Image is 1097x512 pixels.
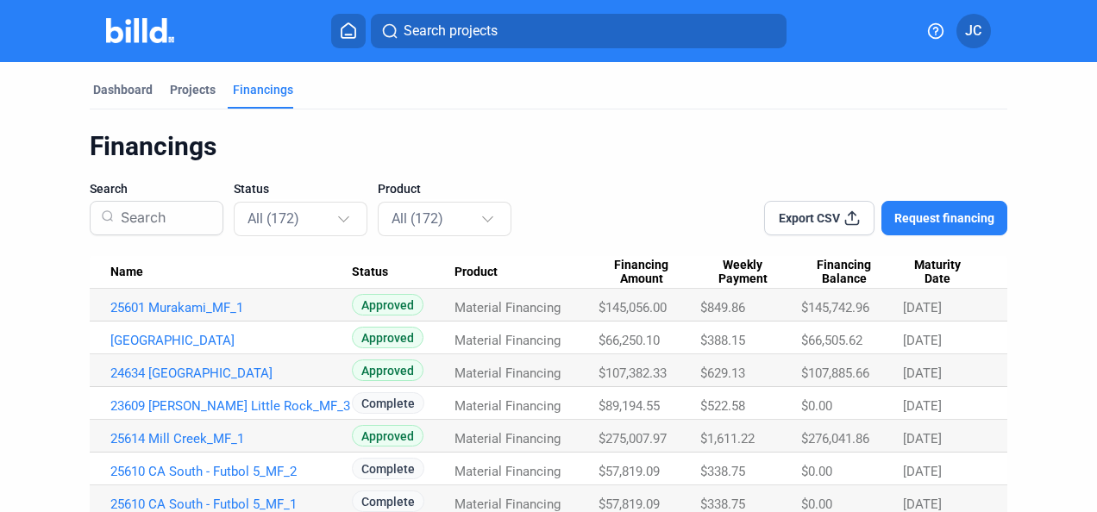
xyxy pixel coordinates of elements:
span: $522.58 [700,398,745,414]
span: $89,194.55 [599,398,660,414]
span: $849.86 [700,300,745,315]
span: $629.13 [700,365,745,381]
span: Material Financing [454,333,561,348]
img: Billd Company Logo [106,18,174,43]
div: Maturity Date [903,258,987,287]
span: Financing Balance [801,258,887,287]
span: $57,819.09 [599,496,660,512]
div: Financings [90,130,1008,163]
div: Financings [233,81,293,98]
span: $145,056.00 [599,300,667,315]
span: $66,505.62 [801,333,862,348]
span: Approved [352,294,423,315]
a: 25610 CA South - Futbol 5_MF_1 [110,496,353,512]
span: [DATE] [903,496,942,512]
span: Export CSV [779,209,840,227]
span: Material Financing [454,398,561,414]
button: Search projects [371,14,787,48]
span: Material Financing [454,464,561,479]
div: Weekly Payment [700,258,801,287]
button: Export CSV [764,201,874,235]
span: Complete [352,458,424,479]
span: Name [110,265,143,280]
span: $57,819.09 [599,464,660,479]
span: [DATE] [903,431,942,446]
span: $275,007.97 [599,431,667,446]
span: Complete [352,490,424,512]
input: Search [114,196,212,240]
span: [DATE] [903,464,942,479]
span: Material Financing [454,365,561,381]
div: Projects [170,81,216,98]
span: JC [965,21,981,41]
button: Request financing [881,201,1007,235]
mat-select-trigger: All (172) [392,210,443,227]
span: [DATE] [903,333,942,348]
span: Material Financing [454,300,561,315]
span: Approved [352,359,423,381]
span: $107,382.33 [599,365,667,381]
span: [DATE] [903,398,942,414]
span: Product [378,180,421,197]
span: $145,742.96 [801,300,869,315]
span: [DATE] [903,365,942,381]
span: $0.00 [801,398,832,414]
span: $66,250.10 [599,333,660,348]
span: $388.15 [700,333,745,348]
span: Request financing [894,209,994,227]
span: Product [454,265,498,280]
a: 25614 Mill Creek_MF_1 [110,431,353,446]
span: Status [234,180,269,197]
span: $107,885.66 [801,365,869,381]
span: Status [352,265,388,280]
span: $338.75 [700,496,745,512]
span: Approved [352,425,423,446]
div: Financing Amount [599,258,700,287]
span: Approved [352,327,423,348]
span: Material Financing [454,496,561,512]
div: Financing Balance [801,258,903,287]
span: $276,041.86 [801,431,869,446]
span: Search projects [404,21,498,41]
div: Dashboard [93,81,153,98]
span: [DATE] [903,300,942,315]
a: 23609 [PERSON_NAME] Little Rock_MF_3 [110,398,353,414]
span: Financing Amount [599,258,685,287]
span: $0.00 [801,464,832,479]
span: $338.75 [700,464,745,479]
span: $1,611.22 [700,431,755,446]
span: Search [90,180,128,197]
div: Product [454,265,599,280]
span: Weekly Payment [700,258,786,287]
div: Status [352,265,454,280]
a: 25610 CA South - Futbol 5_MF_2 [110,464,353,479]
a: 25601 Murakami_MF_1 [110,300,353,315]
a: 24634 [GEOGRAPHIC_DATA] [110,365,353,381]
span: Maturity Date [903,258,971,287]
mat-select-trigger: All (172) [248,210,299,227]
a: [GEOGRAPHIC_DATA] [110,333,353,348]
span: Complete [352,392,424,414]
span: Material Financing [454,431,561,446]
span: $0.00 [801,496,832,512]
div: Name [110,265,353,280]
button: JC [956,14,991,48]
